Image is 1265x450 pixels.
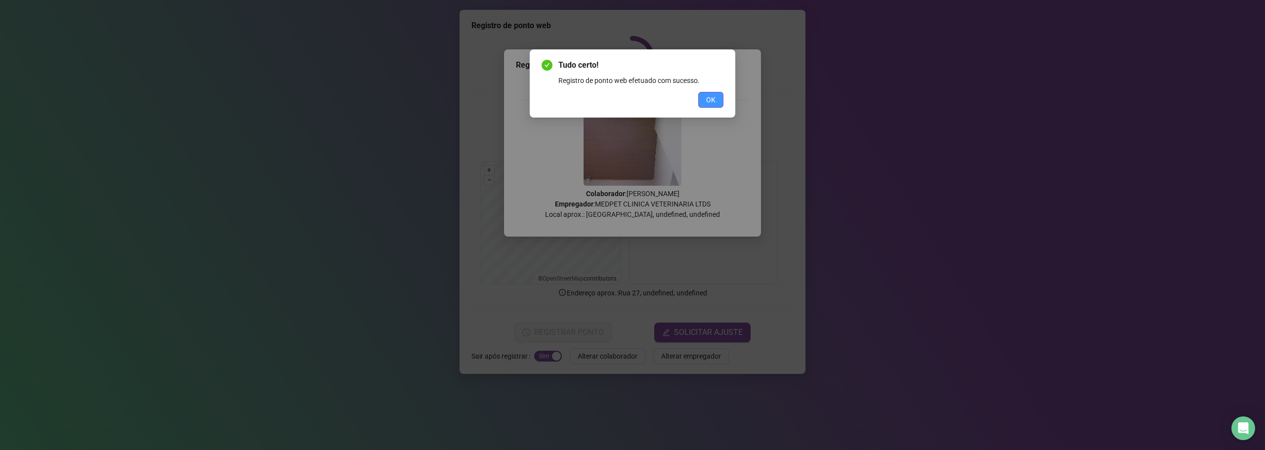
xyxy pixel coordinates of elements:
[1231,416,1255,440] div: Open Intercom Messenger
[698,92,723,108] button: OK
[542,60,552,71] span: check-circle
[558,75,723,86] div: Registro de ponto web efetuado com sucesso.
[558,59,723,71] span: Tudo certo!
[706,94,716,105] span: OK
